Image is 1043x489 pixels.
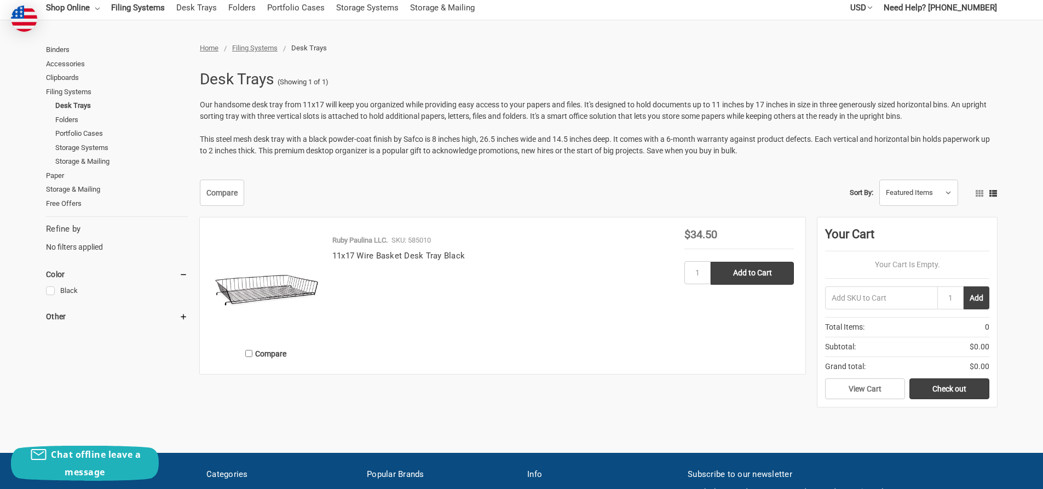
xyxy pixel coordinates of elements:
[211,229,321,338] img: 11x17 Wire Basket Desk Tray Black
[55,126,188,141] a: Portfolio Cases
[46,223,188,252] div: No filters applied
[825,378,905,399] a: View Cart
[970,361,989,372] span: $0.00
[206,468,355,481] h5: Categories
[985,321,989,333] span: 0
[211,344,321,363] label: Compare
[825,361,866,372] span: Grand total:
[46,310,188,323] h5: Other
[46,197,188,211] a: Free Offers
[964,286,989,309] button: Add
[46,182,188,197] a: Storage & Mailing
[332,235,388,246] p: Ruby Paulina LLC.
[232,44,278,52] a: Filing Systems
[953,459,1043,489] iframe: Google Customer Reviews
[200,100,987,120] span: Our handsome desk tray from 11x17 will keep you organized while providing easy access to your pap...
[391,235,431,246] p: SKU: 585010
[46,43,188,57] a: Binders
[46,268,188,281] h5: Color
[200,180,244,206] a: Compare
[11,5,37,32] img: duty and tax information for United States
[332,251,465,261] a: 11x17 Wire Basket Desk Tray Black
[46,57,188,71] a: Accessories
[825,259,989,271] p: Your Cart Is Empty.
[55,113,188,127] a: Folders
[278,77,329,88] span: (Showing 1 of 1)
[527,468,676,481] h5: Info
[291,44,327,52] span: Desk Trays
[825,321,865,333] span: Total Items:
[367,468,516,481] h5: Popular Brands
[55,141,188,155] a: Storage Systems
[46,284,188,298] a: Black
[825,286,937,309] input: Add SKU to Cart
[245,350,252,357] input: Compare
[850,185,873,201] label: Sort By:
[55,154,188,169] a: Storage & Mailing
[825,341,856,353] span: Subtotal:
[46,169,188,183] a: Paper
[711,262,794,285] input: Add to Cart
[46,85,188,99] a: Filing Systems
[11,446,159,481] button: Chat offline leave a message
[46,223,188,235] h5: Refine by
[200,44,218,52] a: Home
[55,99,188,113] a: Desk Trays
[46,71,188,85] a: Clipboards
[200,135,990,155] span: This steel mesh desk tray with a black powder-coat finish by Safco is 8 inches high, 26.5 inches ...
[825,225,989,251] div: Your Cart
[200,65,274,94] h1: Desk Trays
[688,468,997,481] h5: Subscribe to our newsletter
[909,378,989,399] a: Check out
[684,228,717,241] span: $34.50
[970,341,989,353] span: $0.00
[51,448,141,478] span: Chat offline leave a message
